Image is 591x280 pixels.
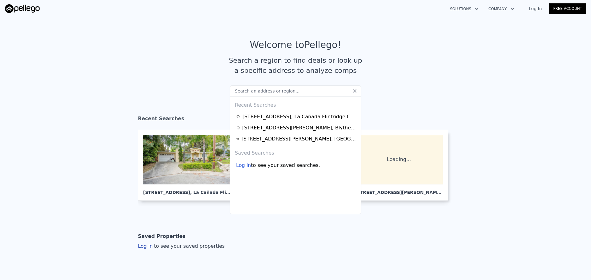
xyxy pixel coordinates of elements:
[230,85,361,97] input: Search an address or region...
[236,162,251,169] div: Log in
[138,110,453,130] div: Recent Searches
[236,113,357,120] a: [STREET_ADDRESS], La Cañada Flintridge,CA 91011
[153,243,225,249] span: to see your saved properties
[251,162,320,169] span: to see your saved searches.
[138,130,241,201] a: [STREET_ADDRESS], La Cañada Flintridge
[549,3,586,14] a: Free Account
[138,243,225,250] div: Log in
[355,184,443,195] div: [STREET_ADDRESS][PERSON_NAME] , [GEOGRAPHIC_DATA]
[232,97,359,111] div: Recent Searches
[445,3,484,14] button: Solutions
[236,135,357,143] a: [STREET_ADDRESS][PERSON_NAME], [GEOGRAPHIC_DATA],CA 93307
[242,113,357,120] div: [STREET_ADDRESS] , La Cañada Flintridge , CA 91011
[250,39,341,50] div: Welcome to Pellego !
[241,135,357,143] div: [STREET_ADDRESS][PERSON_NAME] , [GEOGRAPHIC_DATA] , CA 93307
[236,124,357,132] a: [STREET_ADDRESS][PERSON_NAME], Blythe,CA 92225
[242,124,357,132] div: [STREET_ADDRESS][PERSON_NAME] , Blythe , CA 92225
[143,184,231,195] div: [STREET_ADDRESS] , La Cañada Flintridge
[5,4,40,13] img: Pellego
[521,6,549,12] a: Log In
[232,144,359,159] div: Saved Searches
[350,130,453,201] a: Loading... [STREET_ADDRESS][PERSON_NAME], [GEOGRAPHIC_DATA]
[138,230,186,243] div: Saved Properties
[484,3,519,14] button: Company
[355,135,443,184] div: Loading...
[227,55,364,76] div: Search a region to find deals or look up a specific address to analyze comps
